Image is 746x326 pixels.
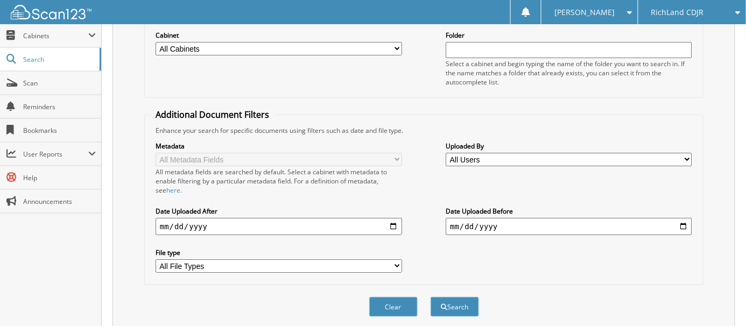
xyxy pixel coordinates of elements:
[156,31,402,40] label: Cabinet
[150,109,275,121] legend: Additional Document Filters
[23,79,96,88] span: Scan
[692,274,746,326] iframe: Chat Widget
[150,126,698,135] div: Enhance your search for specific documents using filters such as date and file type.
[23,197,96,206] span: Announcements
[156,218,402,235] input: start
[166,186,180,195] a: here
[23,31,88,40] span: Cabinets
[23,102,96,111] span: Reminders
[446,31,692,40] label: Folder
[431,297,479,317] button: Search
[23,150,88,159] span: User Reports
[651,9,704,16] span: RichLand CDJR
[446,218,692,235] input: end
[156,207,402,216] label: Date Uploaded After
[156,167,402,195] div: All metadata fields are searched by default. Select a cabinet with metadata to enable filtering b...
[369,297,418,317] button: Clear
[446,59,692,87] div: Select a cabinet and begin typing the name of the folder you want to search in. If the name match...
[156,141,402,151] label: Metadata
[23,173,96,182] span: Help
[446,207,692,216] label: Date Uploaded Before
[23,55,94,64] span: Search
[446,141,692,151] label: Uploaded By
[554,9,615,16] span: [PERSON_NAME]
[23,126,96,135] span: Bookmarks
[156,248,402,257] label: File type
[11,5,92,19] img: scan123-logo-white.svg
